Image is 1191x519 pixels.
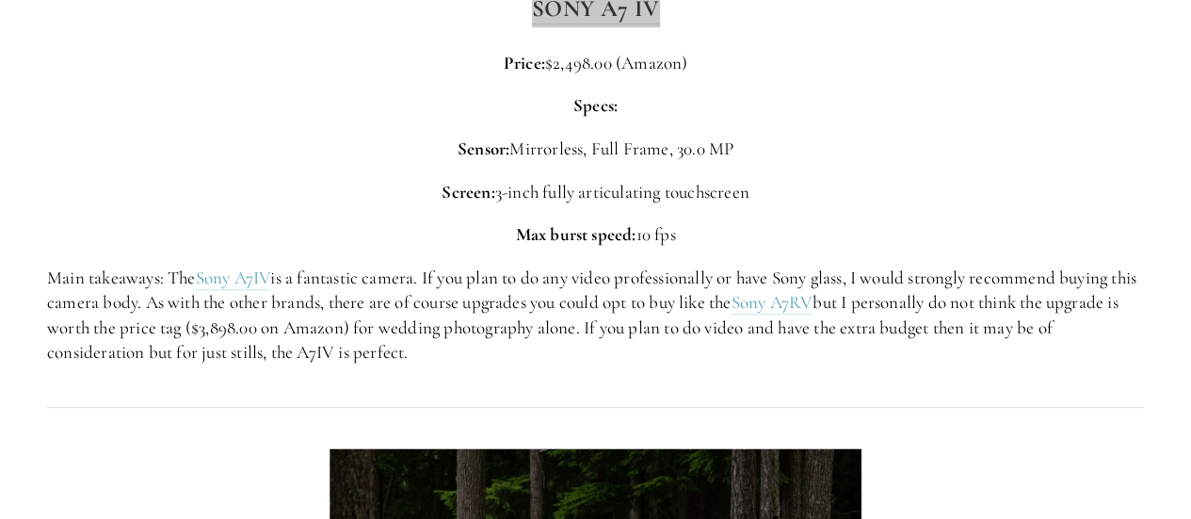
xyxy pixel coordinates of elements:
[47,180,1144,205] p: 3-inch fully articulating touchscreen
[196,267,271,290] a: Sony A7IV
[731,291,813,315] a: Sony A7RV
[47,222,1144,248] p: 10 fps
[458,138,509,159] strong: Sensor:
[47,51,1144,76] p: $2,498.00 (Amazon)
[573,94,618,116] strong: Specs:
[504,52,545,73] strong: Price:
[442,181,494,203] strong: Screen:
[515,223,636,245] strong: Max burst speed:
[47,137,1144,162] p: Mirrorless, Full Frame, 30.0 MP
[47,266,1144,365] p: Main takeaways: The is a fantastic camera. If you plan to do any video professionally or have Son...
